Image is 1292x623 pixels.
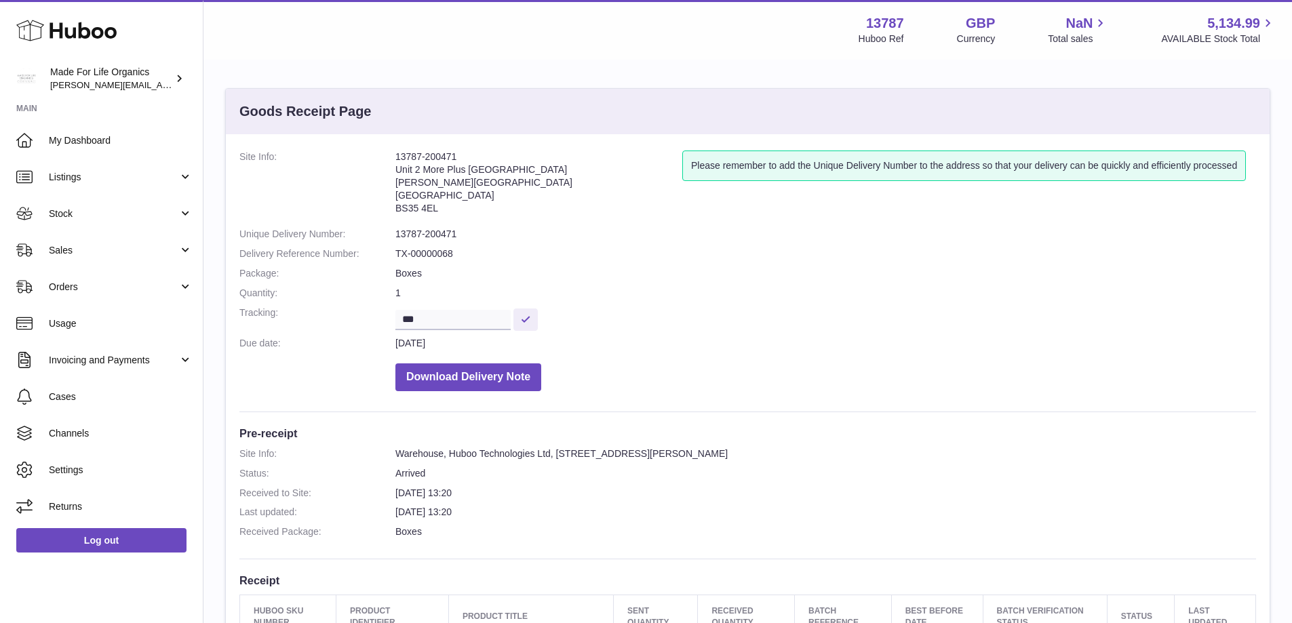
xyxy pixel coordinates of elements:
[49,171,178,184] span: Listings
[395,525,1256,538] dd: Boxes
[239,467,395,480] dt: Status:
[1065,14,1093,33] span: NaN
[239,487,395,500] dt: Received to Site:
[239,267,395,280] dt: Package:
[239,525,395,538] dt: Received Package:
[49,464,193,477] span: Settings
[395,247,1256,260] dd: TX-00000068
[16,68,37,89] img: geoff.winwood@madeforlifeorganics.com
[239,337,395,350] dt: Due date:
[239,447,395,460] dt: Site Info:
[49,500,193,513] span: Returns
[395,267,1256,280] dd: Boxes
[1161,33,1276,45] span: AVAILABLE Stock Total
[395,363,541,391] button: Download Delivery Note
[395,506,1256,519] dd: [DATE] 13:20
[957,33,996,45] div: Currency
[239,306,395,330] dt: Tracking:
[49,390,193,403] span: Cases
[239,247,395,260] dt: Delivery Reference Number:
[239,506,395,519] dt: Last updated:
[49,281,178,294] span: Orders
[395,447,1256,460] dd: Warehouse, Huboo Technologies Ltd, [STREET_ADDRESS][PERSON_NAME]
[239,573,1256,588] h3: Receipt
[49,317,193,330] span: Usage
[49,244,178,257] span: Sales
[395,487,1256,500] dd: [DATE] 13:20
[966,14,995,33] strong: GBP
[50,79,345,90] span: [PERSON_NAME][EMAIL_ADDRESS][PERSON_NAME][DOMAIN_NAME]
[239,102,372,121] h3: Goods Receipt Page
[682,150,1246,181] div: Please remember to add the Unique Delivery Number to the address so that your delivery can be qui...
[395,150,682,221] address: 13787-200471 Unit 2 More Plus [GEOGRAPHIC_DATA] [PERSON_NAME][GEOGRAPHIC_DATA] [GEOGRAPHIC_DATA] ...
[866,14,904,33] strong: 13787
[1207,14,1260,33] span: 5,134.99
[1161,14,1276,45] a: 5,134.99 AVAILABLE Stock Total
[50,66,172,92] div: Made For Life Organics
[49,134,193,147] span: My Dashboard
[239,287,395,300] dt: Quantity:
[16,528,187,552] a: Log out
[239,228,395,241] dt: Unique Delivery Number:
[395,467,1256,480] dd: Arrived
[395,337,1256,350] dd: [DATE]
[395,228,1256,241] dd: 13787-200471
[1048,14,1108,45] a: NaN Total sales
[239,426,1256,441] h3: Pre-receipt
[49,354,178,367] span: Invoicing and Payments
[859,33,904,45] div: Huboo Ref
[49,207,178,220] span: Stock
[1048,33,1108,45] span: Total sales
[395,287,1256,300] dd: 1
[239,150,395,221] dt: Site Info:
[49,427,193,440] span: Channels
